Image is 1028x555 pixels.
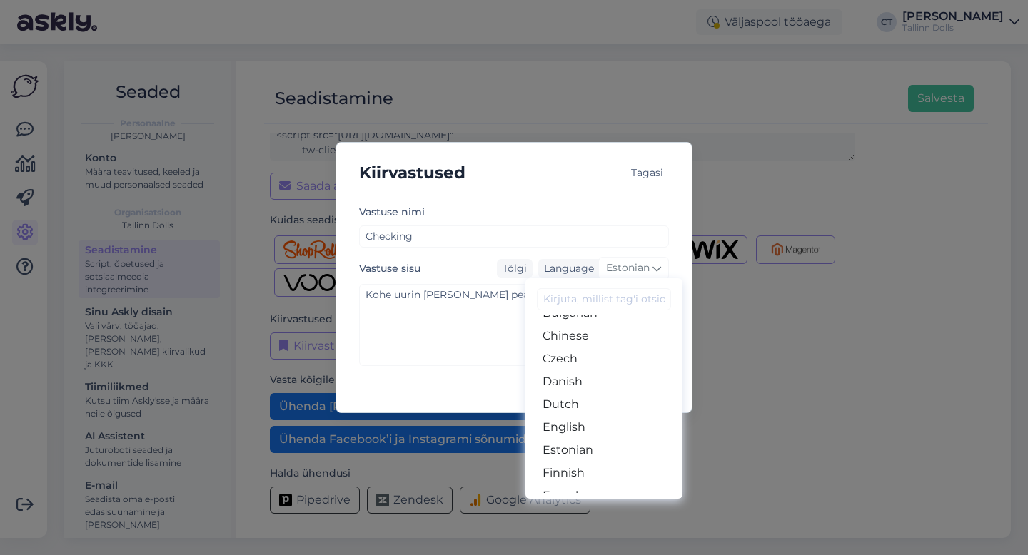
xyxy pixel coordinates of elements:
span: Estonian [606,260,650,276]
label: Vastuse sisu [359,261,420,276]
h5: Kiirvastused [359,160,465,186]
label: Vastuse nimi [359,205,425,220]
div: Language [538,261,594,276]
a: Danish [525,370,682,393]
div: Tagasi [625,163,669,183]
input: Kirjuta, millist tag'i otsid [537,288,671,310]
textarea: Kohe uurin [PERSON_NAME] peagi teada. [359,284,669,366]
a: Dutch [525,393,682,416]
a: Finnish [525,462,682,484]
a: English [525,416,682,439]
a: Chinese [525,325,682,347]
a: Estonian [525,439,682,462]
div: Tõlgi [497,259,533,278]
a: Czech [525,347,682,370]
input: Lisa vastuse nimi [359,225,669,248]
a: French [525,484,682,507]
